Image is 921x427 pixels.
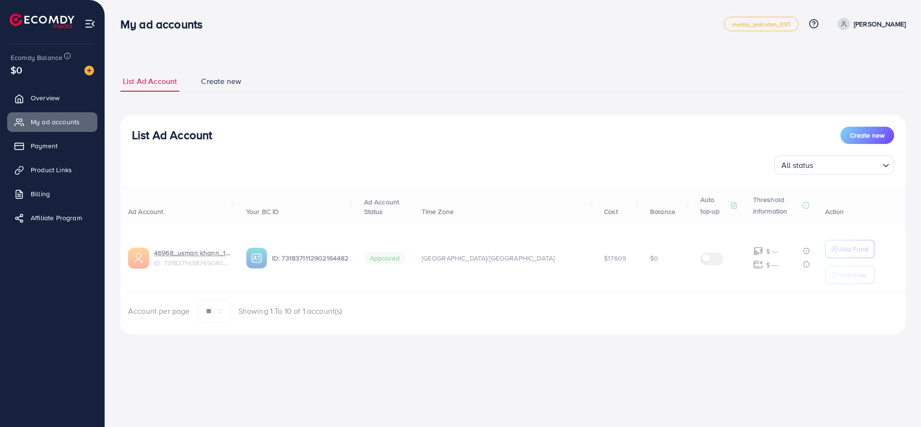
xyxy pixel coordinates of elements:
[11,63,22,77] span: $0
[7,88,97,107] a: Overview
[132,128,212,142] h3: List Ad Account
[31,117,80,127] span: My ad accounts
[120,17,210,31] h3: My ad accounts
[7,160,97,179] a: Product Links
[816,156,879,172] input: Search for option
[11,53,62,62] span: Ecomdy Balance
[840,127,894,144] button: Create new
[201,76,241,87] span: Create new
[31,141,58,151] span: Payment
[31,213,82,223] span: Affiliate Program
[880,384,914,420] iframe: Chat
[774,155,894,175] div: Search for option
[834,18,906,30] a: [PERSON_NAME]
[732,21,791,27] span: metap_pakistan_001
[31,165,72,175] span: Product Links
[7,136,97,155] a: Payment
[850,130,885,140] span: Create new
[779,158,815,172] span: All status
[724,17,799,31] a: metap_pakistan_001
[7,184,97,203] a: Billing
[84,66,94,75] img: image
[854,18,906,30] p: [PERSON_NAME]
[123,76,177,87] span: List Ad Account
[7,112,97,131] a: My ad accounts
[10,13,74,28] img: logo
[31,93,59,103] span: Overview
[31,189,50,199] span: Billing
[7,208,97,227] a: Affiliate Program
[84,18,95,29] img: menu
